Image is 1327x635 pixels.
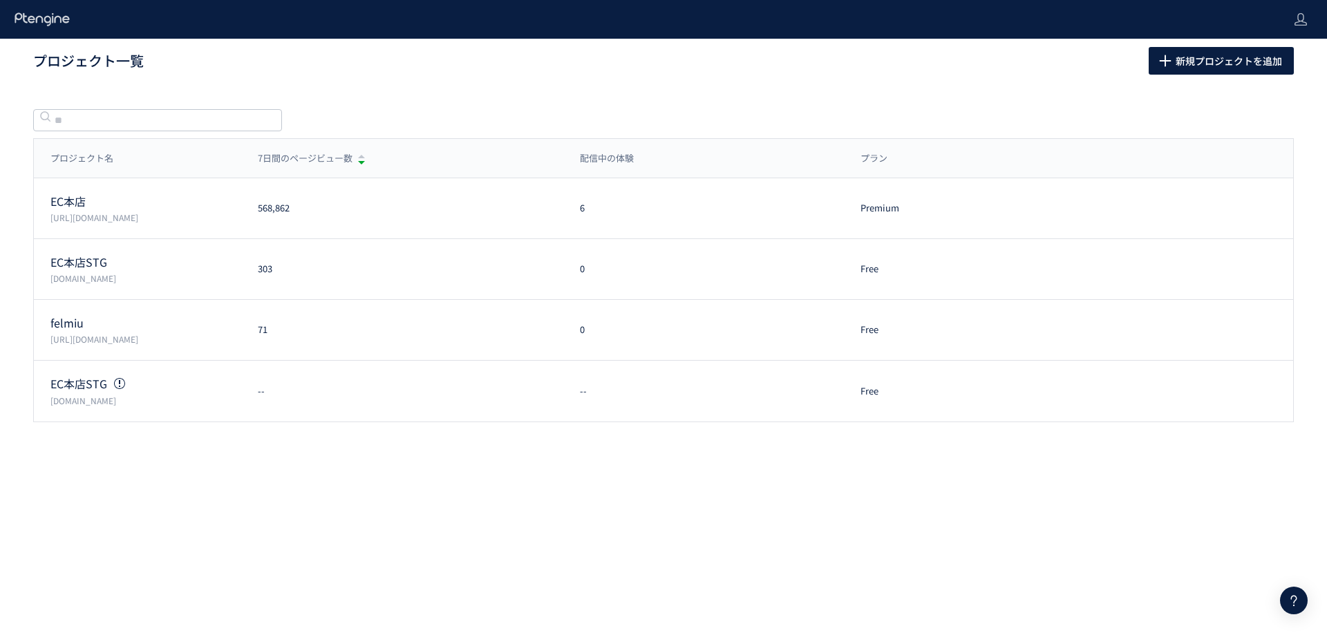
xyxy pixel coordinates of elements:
[844,385,1086,398] div: Free
[844,323,1086,337] div: Free
[50,376,241,392] p: EC本店STG
[241,263,563,276] div: 303
[33,51,1118,71] h1: プロジェクト一覧
[563,323,845,337] div: 0
[50,272,241,284] p: stg.etvos.com
[844,263,1086,276] div: Free
[241,202,563,215] div: 568,862
[844,202,1086,215] div: Premium
[50,315,241,331] p: felmiu
[563,202,845,215] div: 6
[580,152,634,165] span: 配信中の体験
[50,193,241,209] p: EC本店
[50,211,241,223] p: https://etvos.com
[50,395,241,406] p: stg.etvos.com
[50,254,241,270] p: EC本店STG
[241,385,563,398] div: --
[258,152,352,165] span: 7日間のページビュー数
[1149,47,1294,75] button: 新規プロジェクトを追加
[1176,47,1282,75] span: 新規プロジェクトを追加
[50,152,113,165] span: プロジェクト名
[241,323,563,337] div: 71
[563,263,845,276] div: 0
[50,333,241,345] p: https://felmiu.com
[563,385,845,398] div: --
[860,152,887,165] span: プラン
